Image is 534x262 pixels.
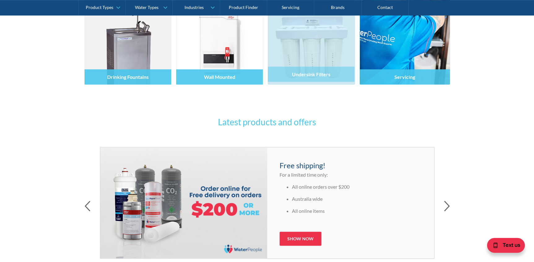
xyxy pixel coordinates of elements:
[292,207,422,215] li: All online items
[472,231,534,262] iframe: podium webchat widget bubble
[146,115,388,128] h3: Latest products and offers
[268,6,354,84] a: Undersink Filters
[107,74,149,80] h4: Drinking Fountains
[135,5,158,10] div: Water Types
[204,74,235,80] h4: Wall Mounted
[100,147,267,258] img: Free Shipping Over $200
[85,6,171,84] a: Drinking Fountains
[280,232,321,246] a: Show now
[292,195,422,203] li: Australia wide
[86,5,113,10] div: Product Types
[176,6,263,84] a: Wall Mounted
[292,71,330,77] h4: Undersink Filters
[280,160,422,171] h4: Free shipping!
[184,5,203,10] div: Industries
[292,183,422,191] li: All online orders over $200
[394,74,415,80] h4: Servicing
[280,171,422,178] p: For a limited time only:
